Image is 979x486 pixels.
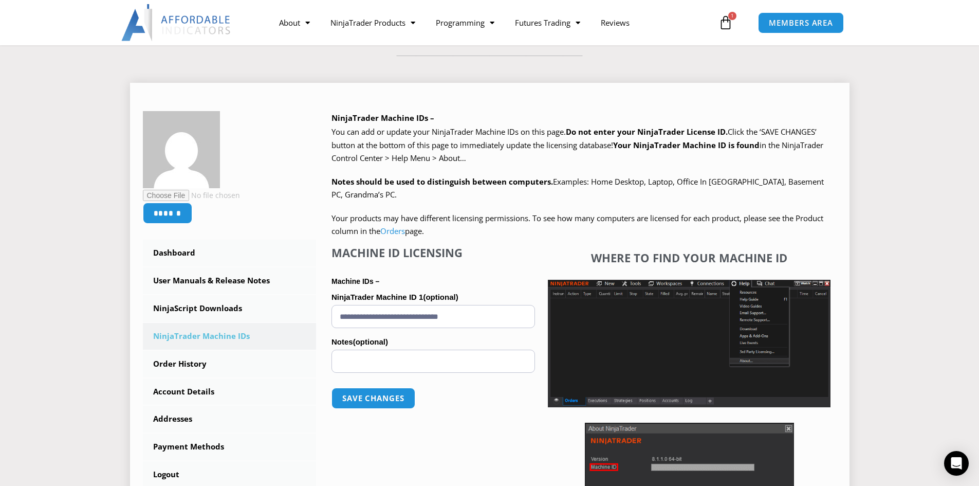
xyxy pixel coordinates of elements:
a: Addresses [143,406,317,433]
a: About [269,11,320,34]
img: Screenshot 2025-01-17 1155544 | Affordable Indicators – NinjaTrader [548,280,830,407]
button: Save changes [331,388,415,409]
a: Account Details [143,379,317,405]
strong: Machine IDs – [331,277,379,285]
a: MEMBERS AREA [758,12,844,33]
a: Dashboard [143,240,317,266]
span: 1 [728,12,736,20]
h4: Machine ID Licensing [331,246,535,259]
span: You can add or update your NinjaTrader Machine IDs on this page. [331,127,566,137]
img: ed3ffbeb7045a0fa7708a623a70841ceebf26a34c23f0450c245bbe2b39a06d7 [143,111,220,188]
a: NinjaScript Downloads [143,295,317,322]
span: MEMBERS AREA [769,19,833,27]
span: (optional) [423,293,458,301]
nav: Menu [269,11,716,34]
b: Do not enter your NinjaTrader License ID. [566,127,728,137]
a: 1 [703,8,748,38]
a: Reviews [590,11,640,34]
label: Notes [331,334,535,350]
span: Your products may have different licensing permissions. To see how many computers are licensed fo... [331,213,823,237]
a: Payment Methods [143,434,317,460]
b: NinjaTrader Machine IDs – [331,113,434,123]
span: Click the ‘SAVE CHANGES’ button at the bottom of this page to immediately update the licensing da... [331,127,823,163]
strong: Your NinjaTrader Machine ID is found [613,140,760,150]
a: Orders [380,226,405,236]
span: Examples: Home Desktop, Laptop, Office In [GEOGRAPHIC_DATA], Basement PC, Grandma’s PC. [331,176,824,200]
a: NinjaTrader Products [320,11,426,34]
img: LogoAI | Affordable Indicators – NinjaTrader [121,4,232,41]
span: (optional) [353,337,388,346]
a: Futures Trading [505,11,590,34]
a: User Manuals & Release Notes [143,267,317,294]
div: Open Intercom Messenger [944,451,969,476]
a: Programming [426,11,505,34]
label: NinjaTrader Machine ID 1 [331,290,535,305]
h4: Where to find your Machine ID [548,251,830,264]
strong: Notes should be used to distinguish between computers. [331,176,553,187]
a: Order History [143,351,317,377]
a: NinjaTrader Machine IDs [143,323,317,350]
